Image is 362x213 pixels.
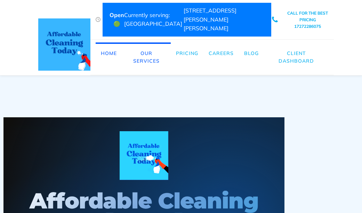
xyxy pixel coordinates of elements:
a: CALL FOR THE BEST PRICING17272286075 [287,10,329,30]
a: Blog [239,42,264,64]
img: Affordable Cleaning Today [120,131,168,180]
a: Client Dashboard [264,42,329,72]
div: [STREET_ADDRESS][PERSON_NAME][PERSON_NAME] [184,6,264,33]
a: Home [96,42,122,64]
a: Our Services [122,42,171,72]
span: Open 🟢 [110,11,124,29]
div: Currently serving: [GEOGRAPHIC_DATA] [124,11,184,29]
a: Pricing [171,42,203,64]
a: Careers [203,42,239,64]
img: Clock Affordable Cleaning Today [96,17,100,22]
img: affordable cleaning today Logo [38,18,90,71]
